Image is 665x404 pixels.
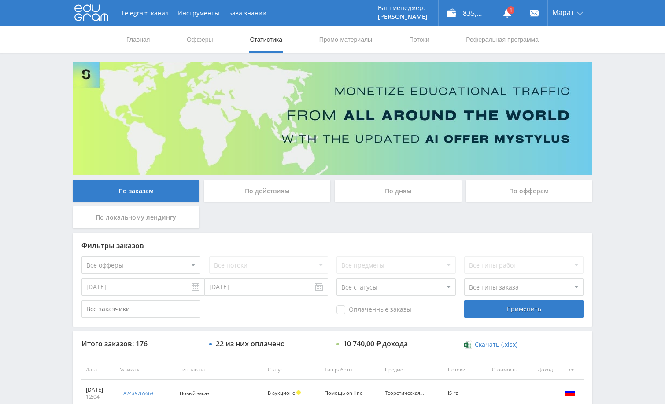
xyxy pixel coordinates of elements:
div: Применить [464,300,583,318]
div: 22 из них оплачено [216,340,285,348]
span: Марат [552,9,574,16]
th: Тип работы [320,360,381,380]
div: Помощь on-line [325,390,364,396]
th: Доход [521,360,557,380]
div: IS-rz [448,390,473,396]
th: Дата [81,360,115,380]
img: rus.png [565,387,576,398]
span: Скачать (.xlsx) [475,341,517,348]
p: Ваш менеджер: [378,4,428,11]
th: Гео [557,360,584,380]
span: Новый заказ [180,390,209,397]
div: 10 740,00 ₽ дохода [343,340,408,348]
div: Итого заказов: 176 [81,340,200,348]
th: Стоимость [477,360,521,380]
p: [PERSON_NAME] [378,13,428,20]
a: Статистика [249,26,283,53]
div: По локальному лендингу [73,206,199,228]
span: Холд [296,390,301,395]
div: 12:04 [86,393,111,400]
img: xlsx [464,340,472,349]
div: Теоретическая механика [385,390,425,396]
th: Потоки [443,360,478,380]
div: [DATE] [86,386,111,393]
a: Потоки [408,26,430,53]
th: Тип заказа [175,360,263,380]
div: По офферам [466,180,593,202]
a: Промо-материалы [318,26,373,53]
div: По действиям [204,180,331,202]
span: В аукционе [268,389,295,396]
th: № заказа [115,360,175,380]
img: Banner [73,62,592,175]
div: a24#9765668 [123,390,153,397]
div: По заказам [73,180,199,202]
a: Скачать (.xlsx) [464,340,517,349]
a: Реферальная программа [465,26,539,53]
div: По дням [335,180,462,202]
input: Все заказчики [81,300,200,318]
a: Офферы [186,26,214,53]
th: Предмет [381,360,443,380]
th: Статус [263,360,320,380]
a: Главная [126,26,151,53]
div: Фильтры заказов [81,242,584,250]
span: Оплаченные заказы [336,305,411,314]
